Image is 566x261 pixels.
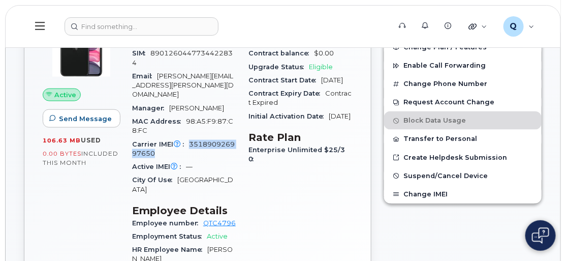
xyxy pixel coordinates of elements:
h3: Rate Plan [248,131,353,143]
span: HR Employee Name [132,246,207,254]
span: MAC Address [132,118,186,125]
span: Suspend/Cancel Device [403,172,488,180]
span: Manager [132,104,169,112]
span: Employee number [132,219,203,227]
span: [PERSON_NAME][EMAIL_ADDRESS][PERSON_NAME][DOMAIN_NAME] [132,72,234,99]
span: 0.00 Bytes [43,150,81,157]
span: included this month [43,150,118,166]
span: City Of Use [132,176,177,184]
div: QXZ4GET [496,16,542,37]
button: Suspend/Cancel Device [384,167,542,185]
span: 8901260447734422834 [132,49,233,66]
span: Initial Activation Date [248,112,329,120]
button: Change Phone Number [384,75,542,93]
span: Q [510,20,517,33]
button: Request Account Change [384,93,542,111]
button: Enable Call Forwarding [384,56,542,75]
span: SIM [132,49,150,57]
span: Contract Expiry Date [248,90,325,97]
button: Block Data Usage [384,111,542,130]
span: [GEOGRAPHIC_DATA] [132,176,233,193]
span: Enterprise Unlimited $25/30 [248,146,345,163]
span: — [186,163,193,170]
span: $0.00 [314,49,334,57]
button: Send Message [43,109,120,128]
span: 106.63 MB [43,137,81,144]
h3: Employee Details [132,205,236,217]
button: Change IMEI [384,185,542,204]
div: Quicklinks [461,16,494,37]
button: Transfer to Personal [384,130,542,148]
span: Contract Start Date [248,76,321,84]
span: Send Message [59,114,112,124]
span: Eligible [309,63,333,71]
span: [PERSON_NAME] [169,104,224,112]
span: Enable Call Forwarding [403,62,486,70]
span: used [81,136,101,144]
span: 351890926997650 [132,140,235,157]
img: Open chat [532,227,549,244]
span: Active [207,233,228,240]
span: Email [132,72,157,80]
span: Upgrade Status [248,63,309,71]
span: [DATE] [329,112,351,120]
span: Contract balance [248,49,314,57]
a: QTC4796 [203,219,236,227]
a: Create Helpdesk Submission [384,149,542,167]
span: [DATE] [321,76,343,84]
span: Active IMEI [132,163,186,170]
input: Find something... [65,17,218,36]
span: Active [54,90,76,100]
span: Carrier IMEI [132,140,189,148]
span: Employment Status [132,233,207,240]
